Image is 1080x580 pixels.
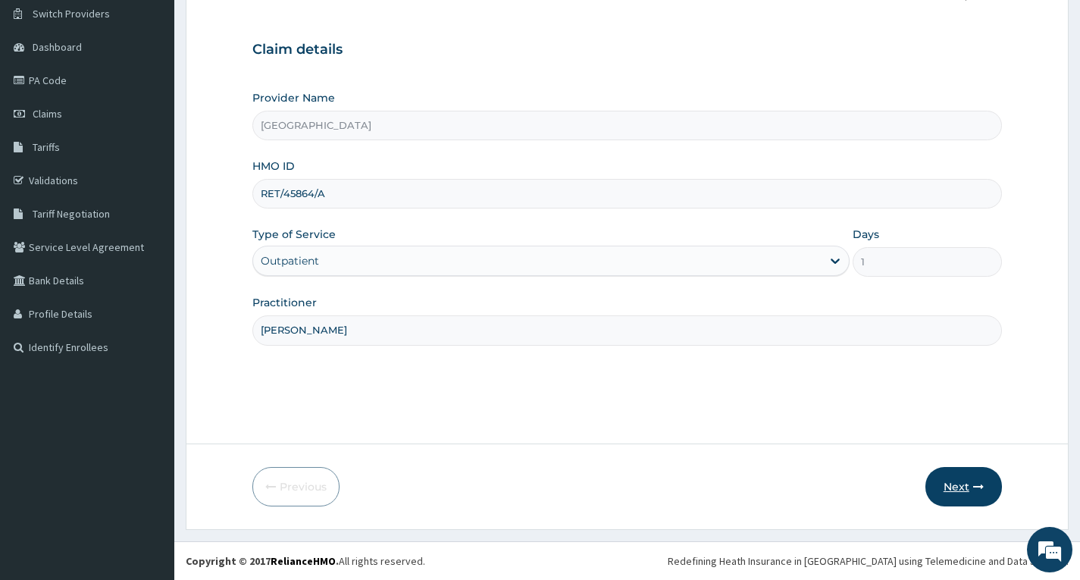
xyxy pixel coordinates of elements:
label: HMO ID [252,158,295,174]
div: Outpatient [261,253,319,268]
button: Previous [252,467,340,506]
label: Type of Service [252,227,336,242]
span: Switch Providers [33,7,110,20]
span: Dashboard [33,40,82,54]
input: Enter HMO ID [252,179,1002,208]
label: Provider Name [252,90,335,105]
span: Claims [33,107,62,121]
input: Enter Name [252,315,1002,345]
span: Tariff Negotiation [33,207,110,221]
strong: Copyright © 2017 . [186,554,339,568]
footer: All rights reserved. [174,541,1080,580]
h3: Claim details [252,42,1002,58]
label: Days [853,227,879,242]
label: Practitioner [252,295,317,310]
span: Tariffs [33,140,60,154]
div: Redefining Heath Insurance in [GEOGRAPHIC_DATA] using Telemedicine and Data Science! [668,553,1069,569]
a: RelianceHMO [271,554,336,568]
button: Next [925,467,1002,506]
